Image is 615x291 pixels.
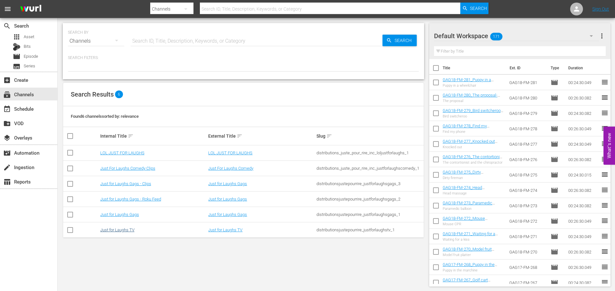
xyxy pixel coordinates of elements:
span: Episode [551,279,558,287]
div: Bird switcheroo [443,114,504,118]
button: Search [460,3,488,14]
span: Found 6 channels sorted by: relevance [71,114,139,119]
div: Dirty fireman [443,176,504,180]
a: Sign Out [592,6,609,12]
span: Search [470,3,487,14]
span: Episode [551,233,558,240]
td: GAG17-FM-267 [507,275,548,290]
button: Open Feedback Widget [603,126,615,165]
a: LOL JUST FOR LAUGHS [100,150,144,155]
span: Reports [3,178,11,186]
a: LOL JUST FOR LAUGHS [208,150,252,155]
td: 00:24:30.049 [566,75,601,90]
span: reorder [601,124,609,132]
th: Title [443,59,506,77]
a: Just for Laughs Gags [208,197,247,201]
span: Ingestion [3,164,11,171]
a: GAG18-FM-278_Find my phone_ROKU [443,124,489,133]
td: 00:26:30.049 [566,213,601,229]
div: Find my phone [443,130,504,134]
span: reorder [601,78,609,86]
div: distributionsjustepourrire_justforlaughstv_1 [316,227,423,232]
th: Type [547,59,564,77]
td: 00:26:30.049 [566,260,601,275]
a: GAG17-FM-267_Golf cart crash_ROKU [443,278,490,287]
a: GAG18-FM-279_Bird switcheroo-ROKU [443,108,503,118]
td: 00:24:30.049 [566,229,601,244]
span: Series [13,63,20,70]
div: The proposal [443,99,504,103]
div: Paramedic balloon [443,207,504,211]
span: menu [4,5,12,13]
td: 00:26:30.082 [566,152,601,167]
a: GAG17-FM-268_Puppy in the machine_ROKU [443,262,497,272]
span: Asset [13,33,20,41]
td: GAG18-FM-276 [507,152,548,167]
span: reorder [601,155,609,163]
div: Waiting for a kiss [443,237,504,242]
span: Search [3,22,11,30]
div: Channels [68,32,124,50]
div: Model fruit platter [443,253,504,257]
a: GAG18-FM-274_Head massage_ROKU [443,185,485,195]
td: 00:26:30.049 [566,121,601,136]
p: Search Filters: [68,55,419,61]
span: Episode [551,156,558,163]
td: GAG18-FM-273 [507,198,548,213]
a: Just for Laughs Gags [208,181,247,186]
td: 00:26:30.082 [566,90,601,106]
span: Series [24,63,35,69]
div: Knocked out [443,145,504,149]
button: more_vert [598,28,606,44]
td: GAG18-FM-281 [507,75,548,90]
td: GAG18-FM-278 [507,121,548,136]
span: Automation [3,149,11,157]
a: Just for Laughs Gags [208,212,247,217]
div: distributionsjustepourrire_justforlaughsgags_2 [316,197,423,201]
div: distributionsjustepourrire_justforlaughsgags_3 [316,181,423,186]
td: 00:24:30.082 [566,275,601,290]
span: reorder [601,232,609,240]
div: Puppy in the marchine [443,268,504,272]
a: Just for Laughs TV [208,227,242,232]
span: Episode [551,79,558,86]
span: reorder [601,248,609,255]
div: Slug [316,132,423,140]
td: 00:24:30.082 [566,106,601,121]
a: GAG18-FM-276_The contortionist and the chiropractor_ROKU [443,154,503,164]
span: reorder [601,263,609,271]
div: The contortionist and the chiropractor [443,160,504,165]
span: Episode [24,53,38,60]
span: Episode [551,202,558,210]
span: reorder [601,94,609,101]
span: Episode [551,171,558,179]
span: Channels [3,91,11,98]
span: Episode [551,186,558,194]
a: Just for Laughs Gags - Clips [100,181,151,186]
span: VOD [3,120,11,127]
td: GAG18-FM-279 [507,106,548,121]
span: sort [128,133,134,139]
span: Episode [551,94,558,102]
span: Episode [551,248,558,256]
span: reorder [601,217,609,225]
a: GAG18-FM-271_Waiting for a kiss-ROKU [443,231,498,241]
span: Overlays [3,134,11,142]
span: Bits [24,43,31,50]
a: Just For Laughs Comedy Clips [100,166,155,171]
a: GAG18-FM-270_Model fruit platter_ROKU [443,247,494,256]
div: Bits [13,43,20,51]
div: Internal Title [100,132,207,140]
a: GAG18-FM-280_The proposal-ROKU [443,93,500,102]
div: External Title [208,132,315,140]
span: Episode [551,263,558,271]
td: 00:26:30.082 [566,183,601,198]
td: 00:24:30.015 [566,167,601,183]
a: GAG18-FM-273_Paramedic balloon_ROKU [443,201,495,210]
span: 6 [115,90,123,98]
span: Episode [13,53,20,60]
span: reorder [601,201,609,209]
td: GAG18-FM-274 [507,183,548,198]
div: Head massage [443,191,504,195]
span: Episode [551,217,558,225]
